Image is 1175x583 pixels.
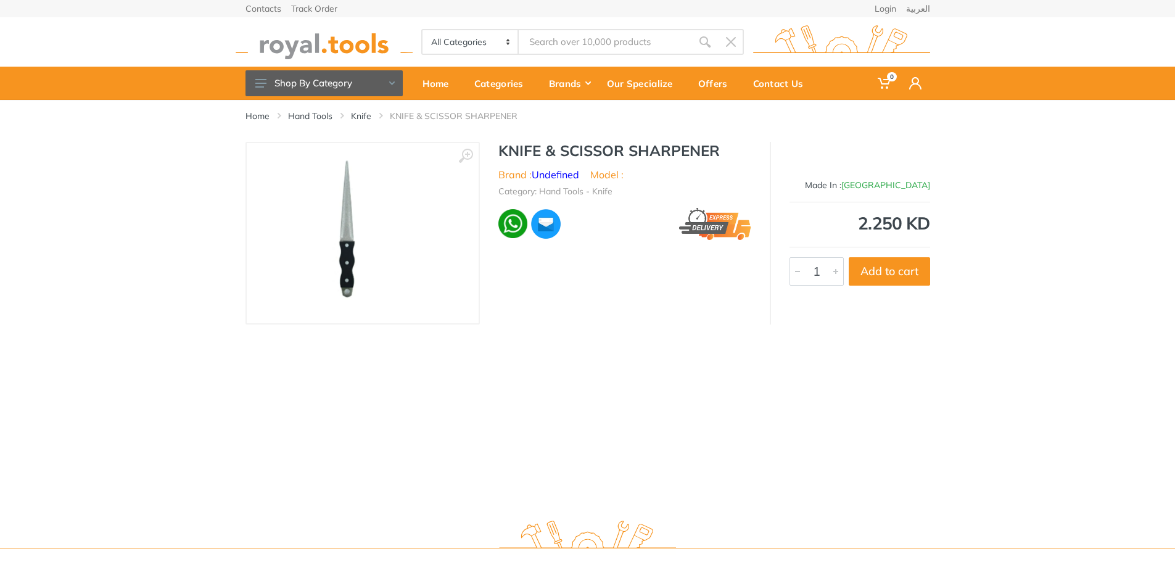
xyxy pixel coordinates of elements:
div: 2.250 KD [790,215,930,232]
a: Home [414,67,466,100]
a: العربية [906,4,930,13]
nav: breadcrumb [245,110,930,122]
img: ma.webp [530,208,562,240]
img: Undefined [893,148,930,179]
div: Brands [540,70,598,96]
div: Our Specialize [598,70,690,96]
a: 0 [869,67,901,100]
a: Our Specialize [598,67,690,100]
select: Category [423,30,519,54]
button: Add to cart [849,257,930,286]
li: Category: Hand Tools - Knife [498,185,612,198]
div: Made In : [790,179,930,192]
button: Shop By Category [245,70,403,96]
a: Hand Tools [288,110,332,122]
img: royal.tools Logo [753,25,930,59]
a: Contact Us [744,67,820,100]
a: Undefined [532,168,579,181]
a: Knife [351,110,371,122]
img: Royal Tools - KNIFE & SCISSOR SHARPENER [297,155,427,311]
a: Track Order [291,4,337,13]
div: Categories [466,70,540,96]
a: Login [875,4,896,13]
input: Site search [519,29,691,55]
h1: KNIFE & SCISSOR SHARPENER [498,142,751,160]
span: 0 [887,72,897,81]
span: [GEOGRAPHIC_DATA] [841,180,930,191]
div: Offers [690,70,744,96]
a: Offers [690,67,744,100]
a: Home [245,110,270,122]
a: Categories [466,67,540,100]
div: Contact Us [744,70,820,96]
li: Model : [590,167,624,182]
img: wa.webp [498,209,527,238]
div: Home [414,70,466,96]
img: royal.tools Logo [499,521,676,555]
a: Contacts [245,4,281,13]
li: KNIFE & SCISSOR SHARPENER [390,110,536,122]
img: royal.tools Logo [236,25,413,59]
img: express.png [679,208,751,240]
li: Brand : [498,167,579,182]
